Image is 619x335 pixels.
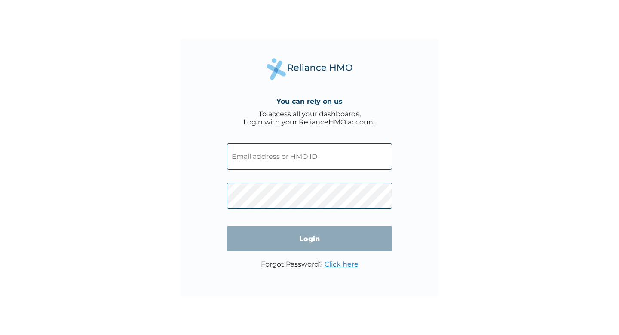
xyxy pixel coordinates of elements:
input: Email address or HMO ID [227,143,392,170]
div: To access all your dashboards, Login with your RelianceHMO account [243,110,376,126]
img: Reliance Health's Logo [267,58,352,80]
input: Login [227,226,392,251]
a: Click here [325,260,359,268]
p: Forgot Password? [261,260,359,268]
h4: You can rely on us [276,97,343,105]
